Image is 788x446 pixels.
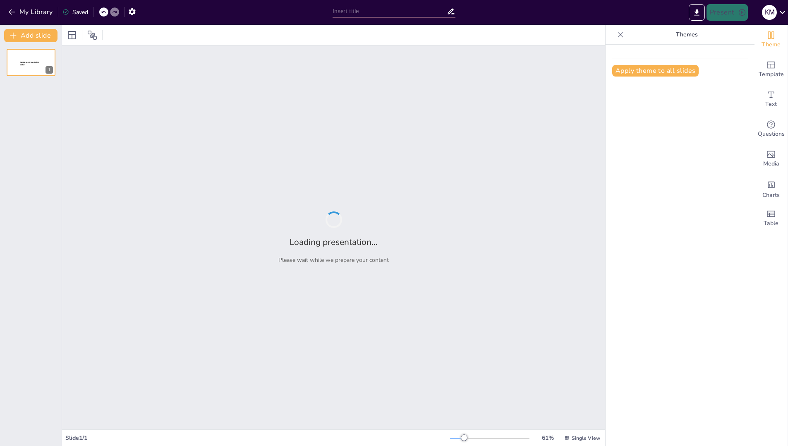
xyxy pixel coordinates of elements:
[762,40,781,49] span: Theme
[7,49,55,76] div: 1
[65,29,79,42] div: Layout
[762,4,777,21] button: k M
[762,5,777,20] div: k M
[754,55,788,84] div: Add ready made slides
[333,5,447,17] input: Insert title
[754,114,788,144] div: Get real-time input from your audience
[754,174,788,204] div: Add charts and graphs
[20,61,39,66] span: Sendsteps presentation editor
[572,435,600,441] span: Single View
[754,25,788,55] div: Change the overall theme
[4,29,57,42] button: Add slide
[762,191,780,200] span: Charts
[6,5,56,19] button: My Library
[612,65,699,77] button: Apply theme to all slides
[759,70,784,79] span: Template
[65,434,450,442] div: Slide 1 / 1
[764,219,778,228] span: Table
[46,66,53,74] div: 1
[765,100,777,109] span: Text
[62,8,88,16] div: Saved
[758,129,785,139] span: Questions
[754,144,788,174] div: Add images, graphics, shapes or video
[754,84,788,114] div: Add text boxes
[627,25,746,45] p: Themes
[763,159,779,168] span: Media
[538,434,558,442] div: 61 %
[290,236,378,248] h2: Loading presentation...
[87,30,97,40] span: Position
[707,4,748,21] button: Present
[278,256,389,264] p: Please wait while we prepare your content
[689,4,705,21] button: Export to PowerPoint
[754,204,788,233] div: Add a table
